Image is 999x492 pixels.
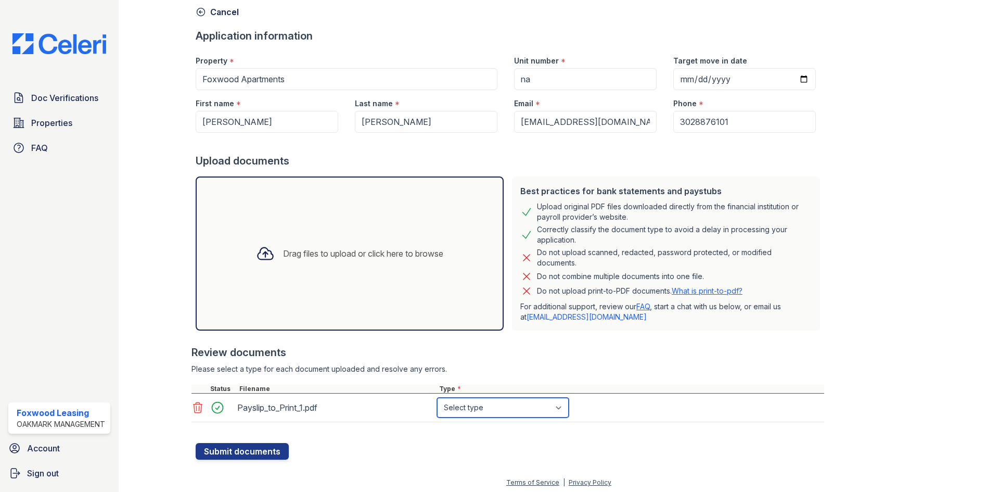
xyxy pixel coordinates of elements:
button: Submit documents [196,443,289,460]
div: Type [437,385,824,393]
p: Do not upload print-to-PDF documents. [537,286,742,296]
a: Properties [8,112,110,133]
div: Drag files to upload or click here to browse [283,247,443,260]
img: CE_Logo_Blue-a8612792a0a2168367f1c8372b55b34899dd931a85d93a1a3d3e32e68fde9ad4.png [4,33,114,54]
label: Target move in date [673,56,747,66]
div: Foxwood Leasing [17,407,105,419]
a: Sign out [4,463,114,484]
a: FAQ [8,137,110,158]
div: Do not combine multiple documents into one file. [537,270,704,283]
a: FAQ [636,302,650,311]
span: Sign out [27,467,59,480]
a: Terms of Service [506,478,559,486]
span: FAQ [31,142,48,154]
span: Doc Verifications [31,92,98,104]
label: Property [196,56,227,66]
div: Oakmark Management [17,419,105,430]
div: Do not upload scanned, redacted, password protected, or modified documents. [537,247,812,268]
p: For additional support, review our , start a chat with us below, or email us at [520,301,812,322]
label: Unit number [514,56,559,66]
div: Application information [196,29,824,43]
span: Account [27,442,60,455]
span: Properties [31,117,72,129]
a: [EMAIL_ADDRESS][DOMAIN_NAME] [527,312,647,321]
a: Account [4,438,114,459]
div: Upload documents [196,154,824,168]
div: Payslip_to_Print_1.pdf [237,399,433,416]
div: Upload original PDF files downloaded directly from the financial institution or payroll provider’... [537,201,812,222]
div: Status [208,385,237,393]
div: Correctly classify the document type to avoid a delay in processing your application. [537,224,812,245]
a: What is print-to-pdf? [672,286,742,295]
label: Email [514,98,533,109]
a: Cancel [196,6,239,18]
div: | [563,478,565,486]
div: Please select a type for each document uploaded and resolve any errors. [191,364,824,374]
div: Best practices for bank statements and paystubs [520,185,812,197]
div: Filename [237,385,437,393]
div: Review documents [191,345,824,360]
a: Privacy Policy [569,478,611,486]
label: First name [196,98,234,109]
label: Phone [673,98,697,109]
label: Last name [355,98,393,109]
a: Doc Verifications [8,87,110,108]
